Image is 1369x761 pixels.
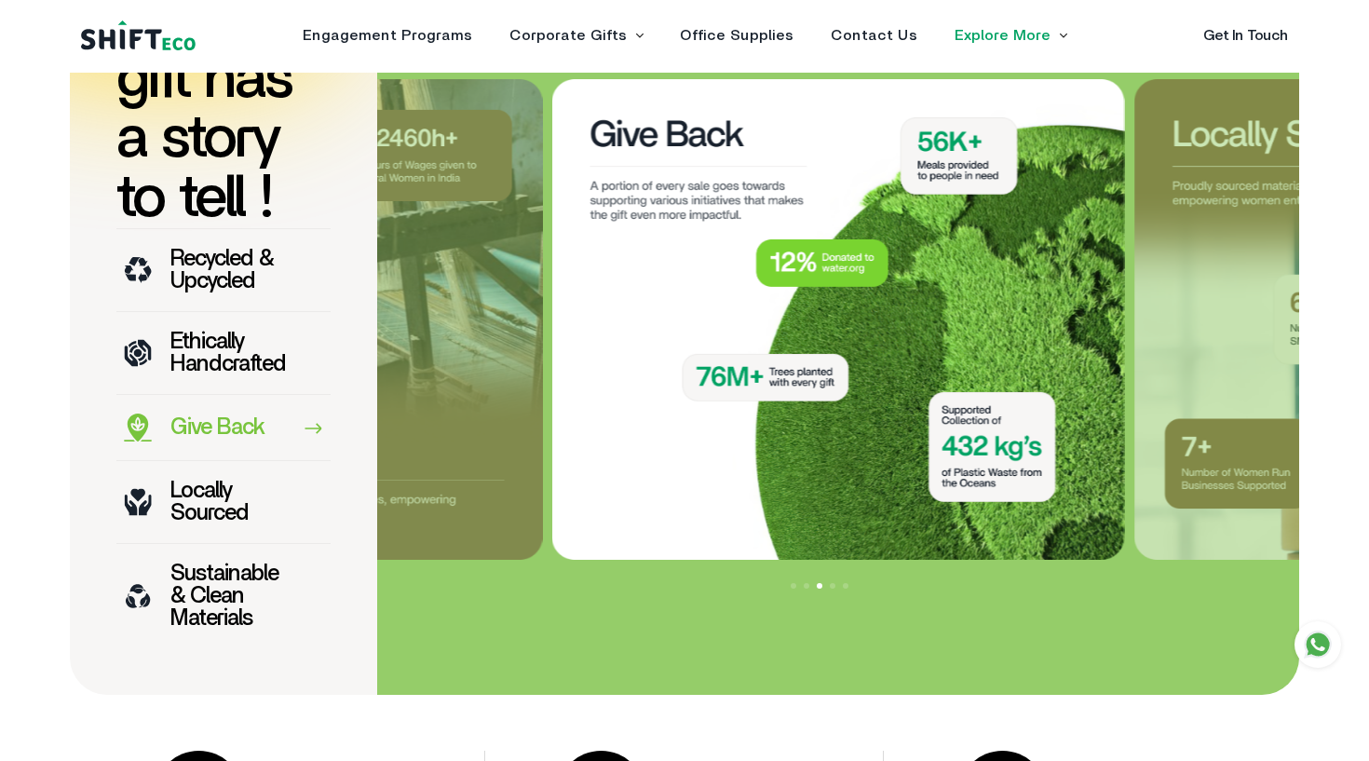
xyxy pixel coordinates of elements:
[955,28,1050,43] a: Explore More
[303,28,472,43] a: Engagement Programs
[170,248,286,292] p: Recycled & Upcycled
[1203,28,1288,43] a: Get In Touch
[170,416,264,439] p: Give Back
[170,480,286,524] p: Locally Sourced
[170,331,286,375] p: Ethically Handcrafted
[680,28,793,43] a: Office Supplies
[831,28,917,43] a: Contact Us
[170,563,286,630] p: Sustainable & Clean Materials
[509,28,627,43] a: Corporate Gifts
